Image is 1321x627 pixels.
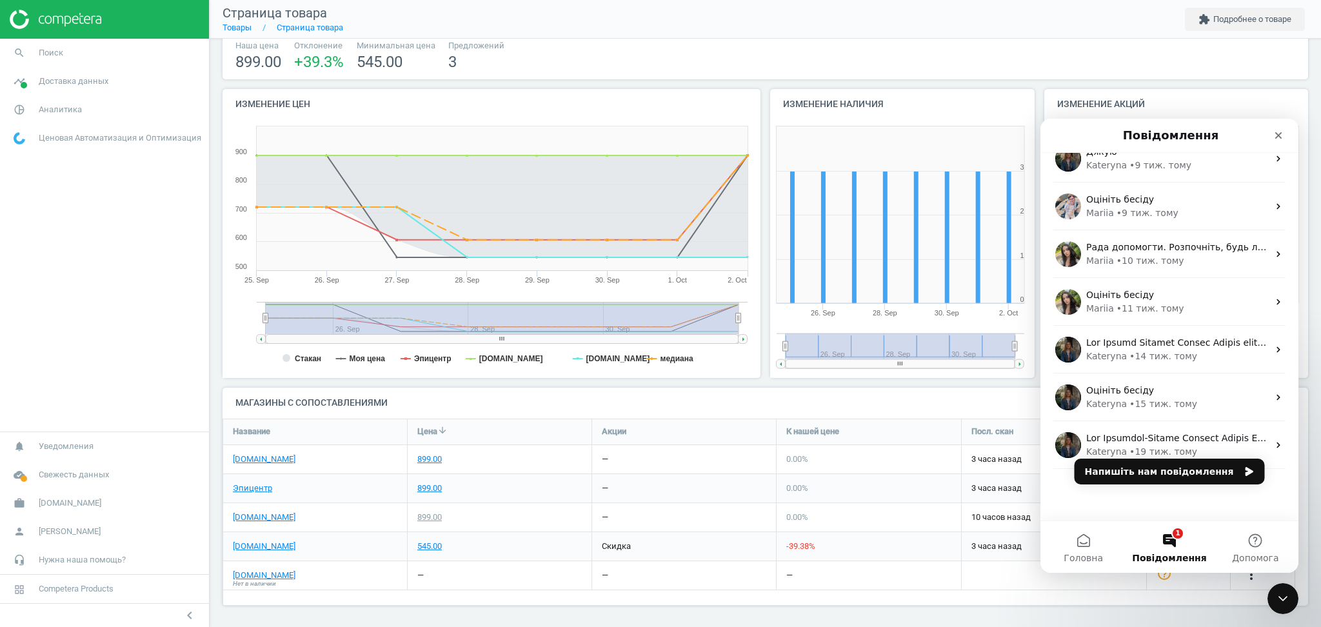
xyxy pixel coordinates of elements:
text: 700 [235,205,247,213]
img: Profile image for Mariia [15,170,41,196]
span: Отклонение [294,40,344,52]
a: [DOMAIN_NAME] [233,453,295,465]
tspan: 29. Sep [525,276,550,284]
i: extension [1198,14,1210,25]
i: more_vert [1244,567,1259,582]
div: 899.00 [417,453,442,465]
div: — [602,570,608,581]
span: Доставка данных [39,75,108,87]
tspan: медиана [660,354,693,363]
text: 1 [1020,252,1024,259]
tspan: 28. Sep [455,276,479,284]
tspan: 25. Sep [244,276,269,284]
span: Нужна наша помощь? [39,554,126,566]
img: Profile image for Kateryna [15,313,41,339]
span: Акции [602,426,626,437]
div: Mariia [46,183,74,197]
i: arrow_downward [437,425,448,435]
i: person [7,519,32,544]
text: 2 [1020,207,1024,215]
tspan: 30. Sep [595,276,620,284]
iframe: Intercom live chat [1267,583,1298,614]
tspan: 1. Oct [668,276,687,284]
div: — [602,483,608,494]
span: Аналитика [39,104,82,115]
div: 899.00 [417,483,442,494]
i: search [7,41,32,65]
span: Ценовая Автоматизация и Оптимизация [39,132,201,144]
span: Оцініть бесіду [46,171,114,181]
span: [DOMAIN_NAME] [39,497,101,509]
span: 10 часов назад [971,512,1137,523]
text: 0 [1020,295,1024,303]
tspan: 2. Oct [728,276,746,284]
span: Страница товара [223,5,327,21]
div: 545.00 [417,541,442,552]
img: wGWNvw8QSZomAAAAABJRU5ErkJggg== [14,132,25,144]
button: Допомога [172,403,258,454]
span: Цена [417,426,437,437]
div: • 15 тиж. тому [89,279,157,292]
a: [DOMAIN_NAME] [233,512,295,523]
span: Рада допомогти. Розпочніть, будь ласка, новий чат, якщо у вас виникнуть інші запитання. Гарного дня! [46,123,546,134]
span: Предложений [448,40,504,52]
span: Посл. скан [971,426,1013,437]
a: Эпицентр [233,483,272,494]
span: Свежесть данных [39,469,109,481]
tspan: 28. Sep [873,309,897,317]
span: 899.00 [235,53,281,71]
span: Допомога [192,435,238,444]
div: Kateryna [46,279,86,292]
span: Оцініть бесіду [46,266,114,277]
span: 3 [448,53,457,71]
tspan: Моя цена [349,354,385,363]
tspan: 2. Oct [999,309,1018,317]
tspan: 26. Sep [811,309,835,317]
span: Competera Products [39,583,114,595]
span: Уведомления [39,441,94,452]
div: Kateryna [46,231,86,244]
span: Наша цена [235,40,281,52]
tspan: 26. Sep [315,276,339,284]
div: • 19 тиж. тому [89,326,157,340]
div: Mariia [46,135,74,149]
span: 3 часа назад [971,541,1137,552]
i: cloud_done [7,463,32,487]
span: 0.00 % [786,483,808,493]
text: 3 [1020,163,1024,171]
h4: Изменение акций [1044,89,1309,119]
div: — [602,512,608,523]
img: Profile image for Kateryna [15,218,41,244]
tspan: Эпицентр [414,354,452,363]
span: -39.38 % [786,541,815,551]
i: work [7,491,32,515]
h4: Изменение цен [223,89,760,119]
i: chevron_left [182,608,197,623]
div: — [602,453,608,465]
a: Товары [223,23,252,32]
h4: Магазины с сопоставлениями [223,388,1308,418]
button: chevron_left [174,607,206,624]
span: 3 часа назад [971,483,1137,494]
div: — [417,570,424,581]
tspan: [DOMAIN_NAME] [479,354,543,363]
span: Поиск [39,47,63,59]
i: timeline [7,69,32,94]
button: more_vert [1244,567,1259,584]
span: К нашей цене [786,426,839,437]
span: скидка [602,541,631,551]
a: [DOMAIN_NAME] [233,570,295,581]
tspan: Стакан [295,354,321,363]
text: 800 [235,176,247,184]
span: Головна [23,435,63,444]
span: +39.3 % [294,53,344,71]
div: — [786,570,793,581]
span: Минимальная цена [357,40,435,52]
